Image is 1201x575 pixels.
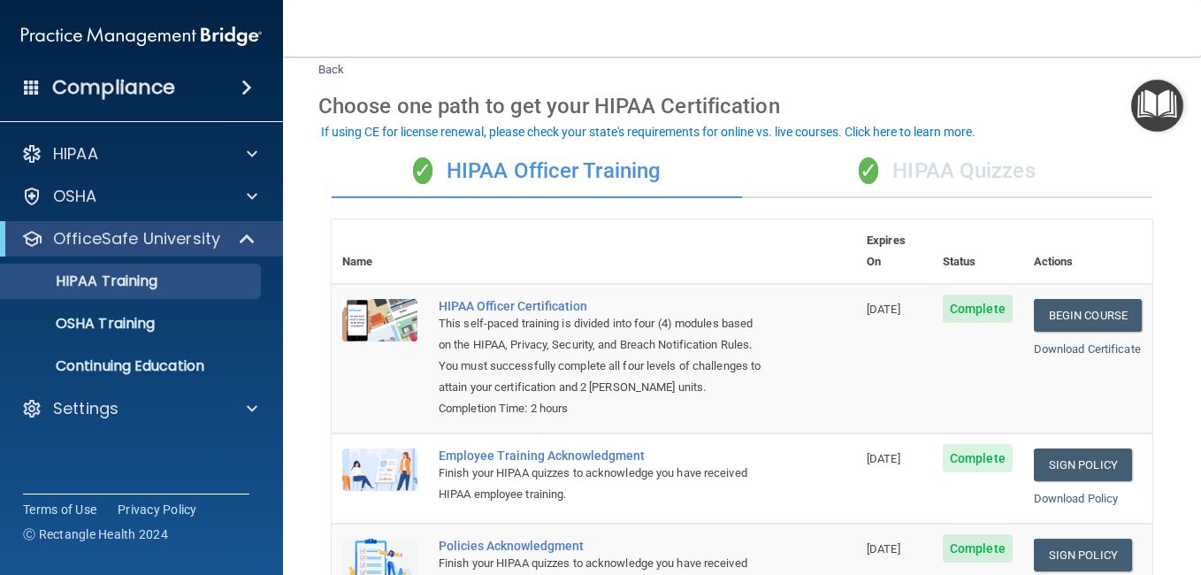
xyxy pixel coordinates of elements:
[943,534,1013,563] span: Complete
[318,80,1166,132] div: Choose one path to get your HIPAA Certification
[859,157,878,184] span: ✓
[118,501,197,518] a: Privacy Policy
[332,219,428,284] th: Name
[1034,539,1132,571] a: Sign Policy
[439,539,768,553] div: Policies Acknowledgment
[321,126,975,138] div: If using CE for license renewal, please check your state's requirements for online vs. live cours...
[11,357,253,375] p: Continuing Education
[318,42,344,76] a: Back
[742,145,1152,198] div: HIPAA Quizzes
[53,186,97,207] p: OSHA
[332,145,742,198] div: HIPAA Officer Training
[867,303,900,316] span: [DATE]
[21,143,257,165] a: HIPAA
[318,123,978,141] button: If using CE for license renewal, please check your state's requirements for online vs. live cours...
[1131,80,1183,132] button: Open Resource Center
[53,228,220,249] p: OfficeSafe University
[1023,219,1152,284] th: Actions
[23,525,168,543] span: Ⓒ Rectangle Health 2024
[1034,448,1132,481] a: Sign Policy
[53,143,98,165] p: HIPAA
[439,463,768,505] div: Finish your HIPAA quizzes to acknowledge you have received HIPAA employee training.
[856,219,932,284] th: Expires On
[1034,299,1142,332] a: Begin Course
[943,295,1013,323] span: Complete
[439,313,768,398] div: This self-paced training is divided into four (4) modules based on the HIPAA, Privacy, Security, ...
[11,272,157,290] p: HIPAA Training
[439,448,768,463] div: Employee Training Acknowledgment
[1034,492,1119,505] a: Download Policy
[21,186,257,207] a: OSHA
[21,19,262,54] img: PMB logo
[943,444,1013,472] span: Complete
[439,398,768,419] div: Completion Time: 2 hours
[53,398,119,419] p: Settings
[1034,342,1141,356] a: Download Certificate
[11,315,155,333] p: OSHA Training
[52,75,175,100] h4: Compliance
[932,219,1023,284] th: Status
[867,452,900,465] span: [DATE]
[21,228,256,249] a: OfficeSafe University
[23,501,96,518] a: Terms of Use
[413,157,432,184] span: ✓
[867,542,900,556] span: [DATE]
[21,398,257,419] a: Settings
[439,299,768,313] a: HIPAA Officer Certification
